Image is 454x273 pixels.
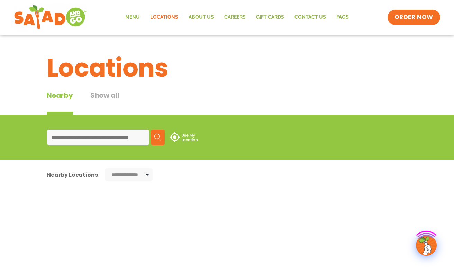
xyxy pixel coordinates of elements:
img: search.svg [154,134,161,141]
a: GIFT CARDS [251,9,289,25]
h1: Locations [47,49,407,87]
img: new-SAG-logo-768×292 [14,3,87,31]
button: Show all [90,90,119,115]
a: Careers [219,9,251,25]
a: FAQs [331,9,354,25]
div: Nearby Locations [47,170,98,179]
a: Menu [120,9,145,25]
a: ORDER NOW [388,10,440,25]
img: use-location.svg [170,132,198,142]
a: Contact Us [289,9,331,25]
a: About Us [183,9,219,25]
div: Tabbed content [47,90,137,115]
div: Nearby [47,90,73,115]
a: Locations [145,9,183,25]
span: ORDER NOW [394,13,433,21]
nav: Menu [120,9,354,25]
